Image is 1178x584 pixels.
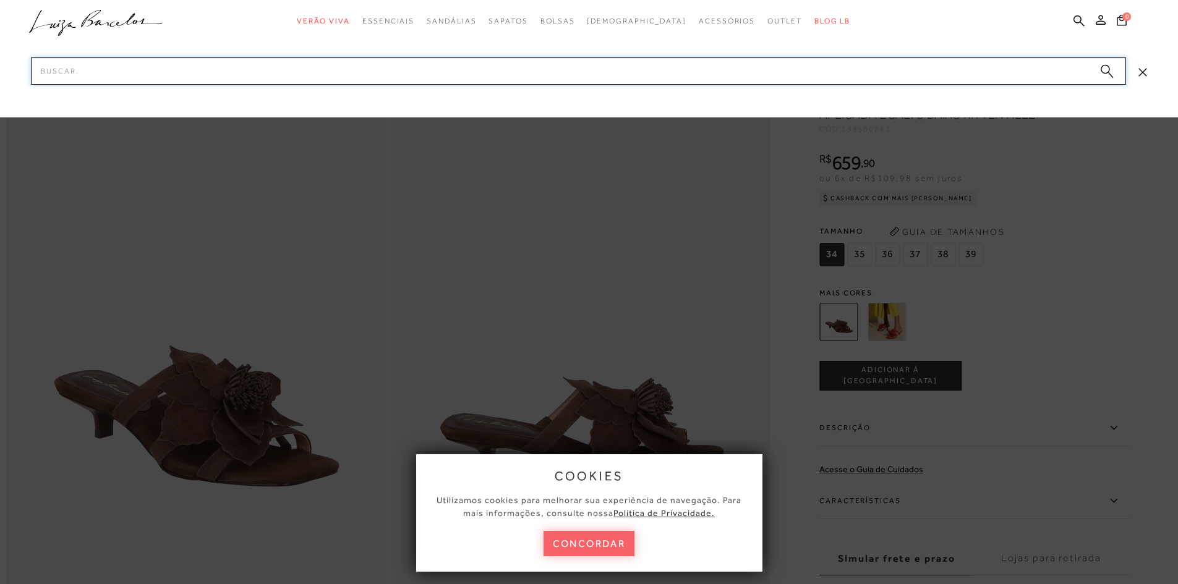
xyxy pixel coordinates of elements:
[540,10,575,33] a: categoryNavScreenReaderText
[587,17,686,25] span: [DEMOGRAPHIC_DATA]
[297,17,350,25] span: Verão Viva
[767,17,802,25] span: Outlet
[814,17,850,25] span: BLOG LB
[427,17,476,25] span: Sandálias
[489,10,527,33] a: categoryNavScreenReaderText
[540,17,575,25] span: Bolsas
[297,10,350,33] a: categoryNavScreenReaderText
[427,10,476,33] a: categoryNavScreenReaderText
[699,17,755,25] span: Acessórios
[31,57,1126,85] input: Buscar.
[362,17,414,25] span: Essenciais
[1122,12,1131,21] span: 0
[437,495,741,518] span: Utilizamos cookies para melhorar sua experiência de navegação. Para mais informações, consulte nossa
[544,531,635,556] button: concordar
[699,10,755,33] a: categoryNavScreenReaderText
[814,10,850,33] a: BLOG LB
[613,508,715,518] a: Política de Privacidade.
[587,10,686,33] a: noSubCategoriesText
[767,10,802,33] a: categoryNavScreenReaderText
[362,10,414,33] a: categoryNavScreenReaderText
[489,17,527,25] span: Sapatos
[1113,14,1130,30] button: 0
[555,469,624,483] span: cookies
